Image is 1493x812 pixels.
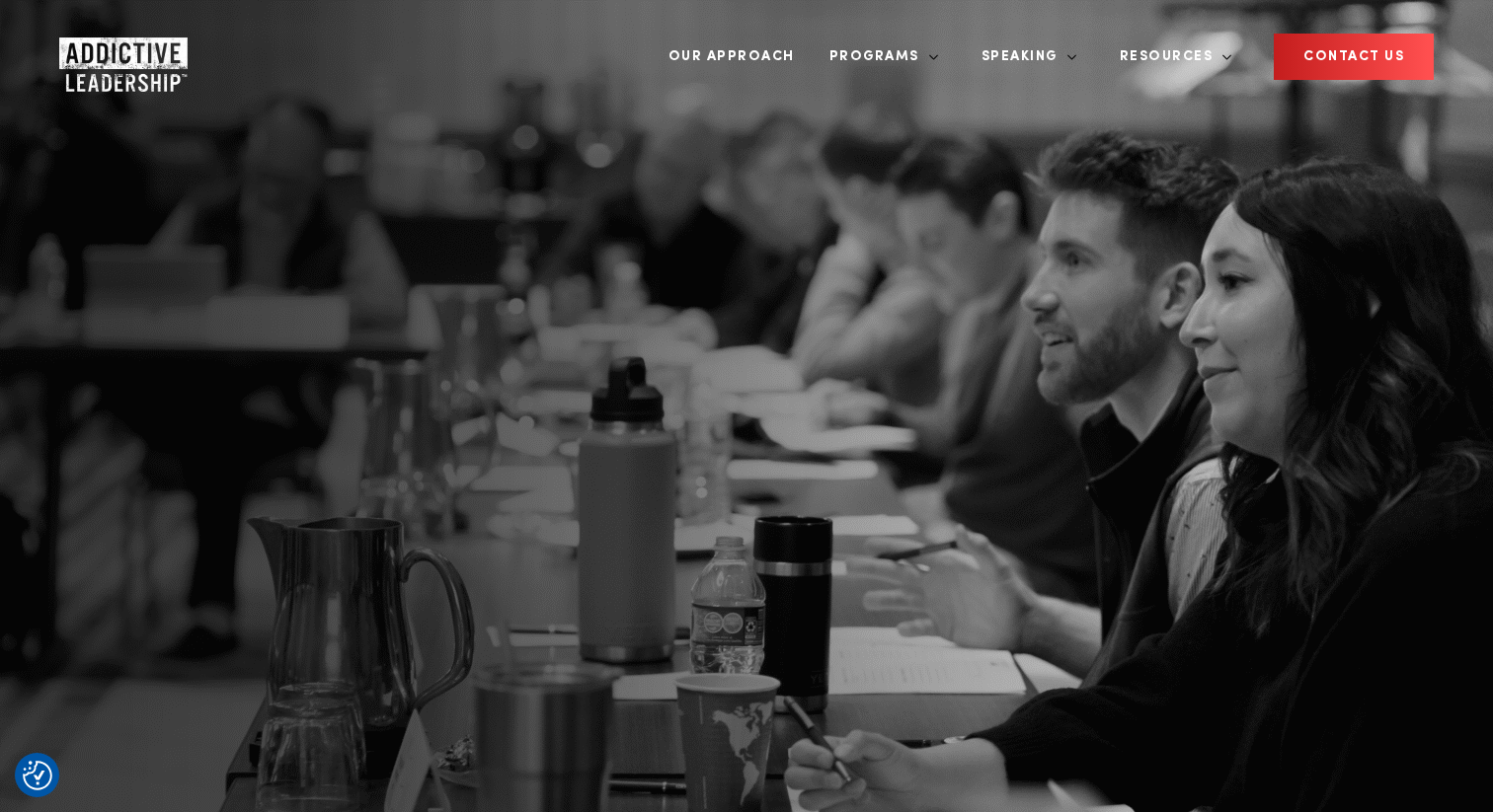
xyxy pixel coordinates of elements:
[23,761,52,790] button: Consent Preferences
[815,20,939,94] a: Programs
[1105,20,1233,94] a: Resources
[654,20,810,94] a: Our Approach
[1274,34,1434,80] a: CONTACT US
[59,37,178,77] a: Home
[23,761,52,790] img: Revisit consent button
[967,20,1077,94] a: Speaking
